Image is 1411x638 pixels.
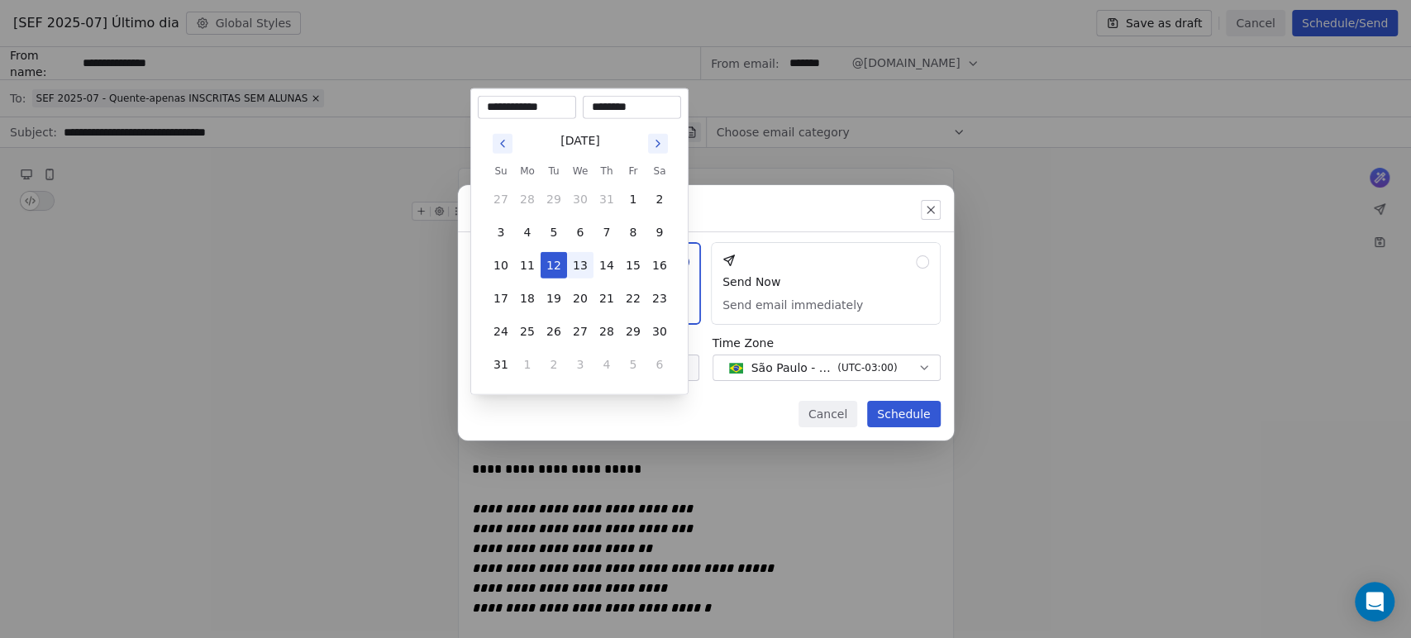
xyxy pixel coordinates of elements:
button: 2 [646,186,673,212]
button: 14 [593,252,620,279]
button: 7 [593,219,620,245]
div: [DATE] [560,132,599,150]
button: 15 [620,252,646,279]
th: Monday [514,163,541,179]
button: 27 [488,186,514,212]
button: 30 [646,318,673,345]
button: 19 [541,285,567,312]
button: 21 [593,285,620,312]
button: 30 [567,186,593,212]
button: 29 [541,186,567,212]
th: Tuesday [541,163,567,179]
button: 4 [514,219,541,245]
button: 9 [646,219,673,245]
button: 12 [541,252,567,279]
button: 23 [646,285,673,312]
button: 8 [620,219,646,245]
button: Go to previous month [491,132,514,155]
button: 25 [514,318,541,345]
button: 10 [488,252,514,279]
button: 20 [567,285,593,312]
th: Wednesday [567,163,593,179]
button: 31 [488,351,514,378]
button: 2 [541,351,567,378]
button: Go to next month [646,132,670,155]
button: 28 [593,318,620,345]
button: 6 [567,219,593,245]
button: 22 [620,285,646,312]
button: 26 [541,318,567,345]
button: 16 [646,252,673,279]
button: 11 [514,252,541,279]
button: 1 [620,186,646,212]
th: Saturday [646,163,673,179]
button: 4 [593,351,620,378]
button: 31 [593,186,620,212]
button: 6 [646,351,673,378]
button: 1 [514,351,541,378]
th: Thursday [593,163,620,179]
button: 17 [488,285,514,312]
button: 3 [488,219,514,245]
th: Friday [620,163,646,179]
button: 24 [488,318,514,345]
th: Sunday [488,163,514,179]
button: 13 [567,252,593,279]
button: 5 [541,219,567,245]
button: 5 [620,351,646,378]
button: 28 [514,186,541,212]
button: 3 [567,351,593,378]
button: 18 [514,285,541,312]
button: 27 [567,318,593,345]
button: 29 [620,318,646,345]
